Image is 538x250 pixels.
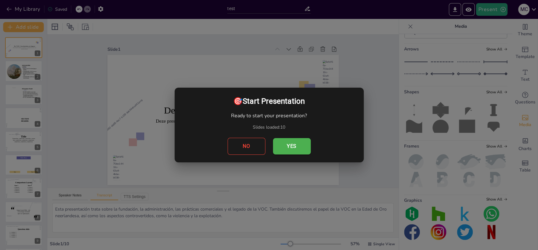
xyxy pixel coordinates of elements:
p: Ready to start your presentation? [182,112,356,119]
p: Slides loaded: 10 [182,124,356,130]
button: Yes [273,138,311,154]
span: target [233,97,243,106]
h2: Start Presentation [175,88,364,112]
button: No [228,138,265,155]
